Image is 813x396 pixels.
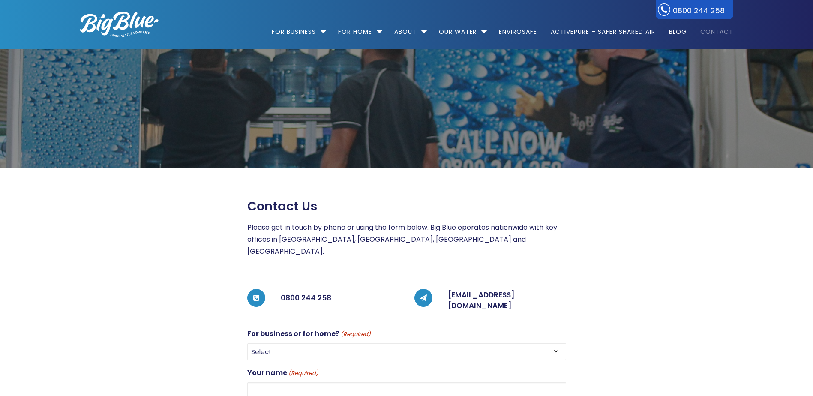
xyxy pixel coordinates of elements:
[247,222,566,258] p: Please get in touch by phone or using the form below. Big Blue operates nationwide with key offic...
[247,199,317,214] span: Contact us
[247,328,371,340] label: For business or for home?
[448,290,515,311] a: [EMAIL_ADDRESS][DOMAIN_NAME]
[340,330,371,339] span: (Required)
[247,367,318,379] label: Your name
[288,369,318,378] span: (Required)
[281,290,399,307] h5: 0800 244 258
[80,12,159,37] img: logo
